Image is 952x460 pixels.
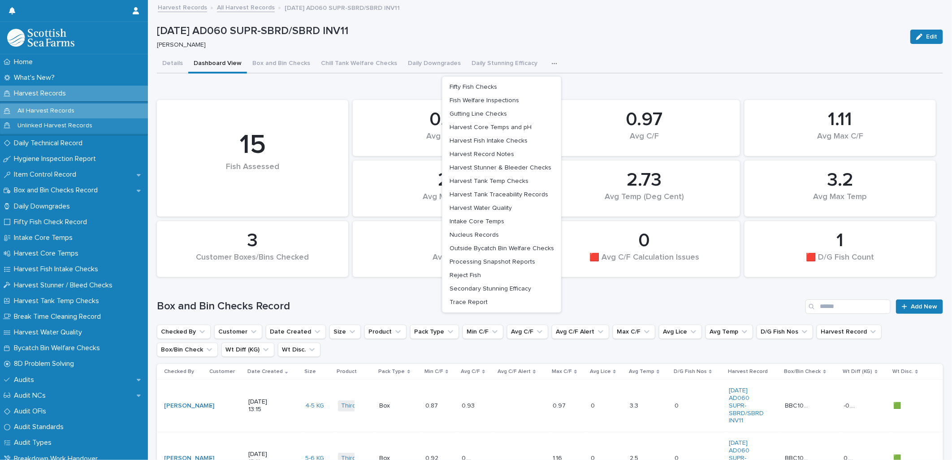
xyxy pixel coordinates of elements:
p: Bycatch Bin Welfare Checks [10,344,107,352]
p: Home [10,58,40,66]
p: Audits [10,376,41,384]
span: Gutting Line Checks [450,111,507,117]
p: Harvest Fish Intake Checks [10,265,105,273]
p: [PERSON_NAME] [157,41,900,49]
p: Fifty Fish Check Record [10,218,94,226]
button: Avg C/F Alert [552,325,609,339]
p: 0.97 [553,400,567,410]
button: Avg Lice [659,325,702,339]
p: Harvest Stunner / Bleed Checks [10,281,120,290]
span: Harvest Tank Traceability Records [450,191,548,198]
p: Unlinked Harvest Records [10,122,100,130]
p: 0 [591,400,597,410]
span: Outside Bycatch Bin Welfare Checks [450,245,554,252]
p: 0.93 [462,400,476,410]
p: Date Created [247,367,283,377]
a: [PERSON_NAME] [164,402,214,410]
p: Box and Bin Checks Record [10,186,105,195]
div: Avg Min C/F [368,132,529,151]
a: 4-5 KG [306,402,325,410]
button: Wt Disc. [278,343,320,357]
p: 0.87 [425,400,440,410]
div: Customer Boxes/Bins Checked [172,253,333,272]
tr: [PERSON_NAME] -[DATE] 13:154-5 KG Third Party Organic Salmon Box0.870.87 0.930.93 0.970.97 00 3.3... [157,380,943,432]
span: Trace Report [450,299,488,305]
a: [DATE] AD060 SUPR-SBRD/SBRD INV11 [729,387,764,425]
button: Edit [910,30,943,44]
div: Avg Temp (Deg Cent) [564,192,725,211]
p: Daily Downgrades [10,202,77,211]
button: Product [364,325,407,339]
div: 🟥 D/G Fish Count [760,253,921,272]
span: Harvest Tank Temp Checks [450,178,528,184]
p: Audit NCs [10,391,53,400]
button: Daily Stunning Efficacy [466,55,543,74]
p: Box/Bin Check [784,367,821,377]
span: Harvest Core Temps and pH [450,124,532,130]
p: Avg C/F [461,367,480,377]
p: What's New? [10,74,62,82]
span: Reject Fish [450,272,481,278]
p: Item Control Record [10,170,83,179]
p: Avg Temp [629,367,654,377]
h1: Box and Bin Checks Record [157,300,802,313]
button: Avg Temp [705,325,753,339]
p: Harvest Tank Temp Checks [10,297,106,305]
span: Fish Welfare Inspections [450,97,519,104]
span: Harvest Water Quality [450,205,512,211]
p: Harvest Core Temps [10,249,86,258]
p: Size [305,367,316,377]
p: Audit Types [10,438,59,447]
div: Avg Max C/F [760,132,921,151]
p: Harvest Records [10,89,73,98]
a: Add New [896,299,943,314]
p: Min C/F [424,367,443,377]
button: Chill Tank Welfare Checks [316,55,402,74]
button: Daily Downgrades [402,55,466,74]
button: Min C/F [463,325,503,339]
p: Product [337,367,357,377]
div: 3 [172,230,333,252]
p: Avg Lice [590,367,611,377]
div: Avg Min Temp [368,192,529,211]
p: [DATE] 13:15 [248,398,275,413]
p: Audit Standards [10,423,71,431]
button: Details [157,55,188,74]
div: 1.11 [760,108,921,131]
p: - [210,402,237,410]
p: Hygiene Inspection Report [10,155,103,163]
input: Search [805,299,891,314]
p: Intake Core Temps [10,234,80,242]
div: 2.1 [368,169,529,191]
p: D/G Fish Nos [674,367,707,377]
span: Nucleus Records [450,232,499,238]
button: Wt Diff (KG) [221,343,274,357]
button: Date Created [266,325,326,339]
a: Harvest Records [158,2,207,12]
div: Avg Max Temp [760,192,921,211]
a: Third Party Organic Salmon [342,402,420,410]
button: Avg C/F [507,325,548,339]
div: 0.88 [368,108,529,131]
p: Wt Diff (KG) [843,367,873,377]
div: 1 [760,230,921,252]
a: All Harvest Records [217,2,275,12]
div: 15 [172,129,333,161]
p: [DATE] AD060 SUPR-SBRD/SBRD INV11 [285,2,400,12]
p: Daily Technical Record [10,139,90,148]
button: Harvest Record [817,325,882,339]
p: 8D Problem Solving [10,360,81,368]
p: 🟩 [893,400,903,410]
p: Checked By [164,367,194,377]
span: Edit [926,34,937,40]
button: Customer [214,325,262,339]
button: Box and Bin Checks [247,55,316,74]
p: Wt Disc. [892,367,913,377]
p: Max C/F [552,367,572,377]
p: Harvest Record [728,367,768,377]
button: Pack Type [410,325,459,339]
p: Box [380,402,406,410]
p: Customer [209,367,235,377]
span: Fifty Fish Checks [450,84,497,90]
